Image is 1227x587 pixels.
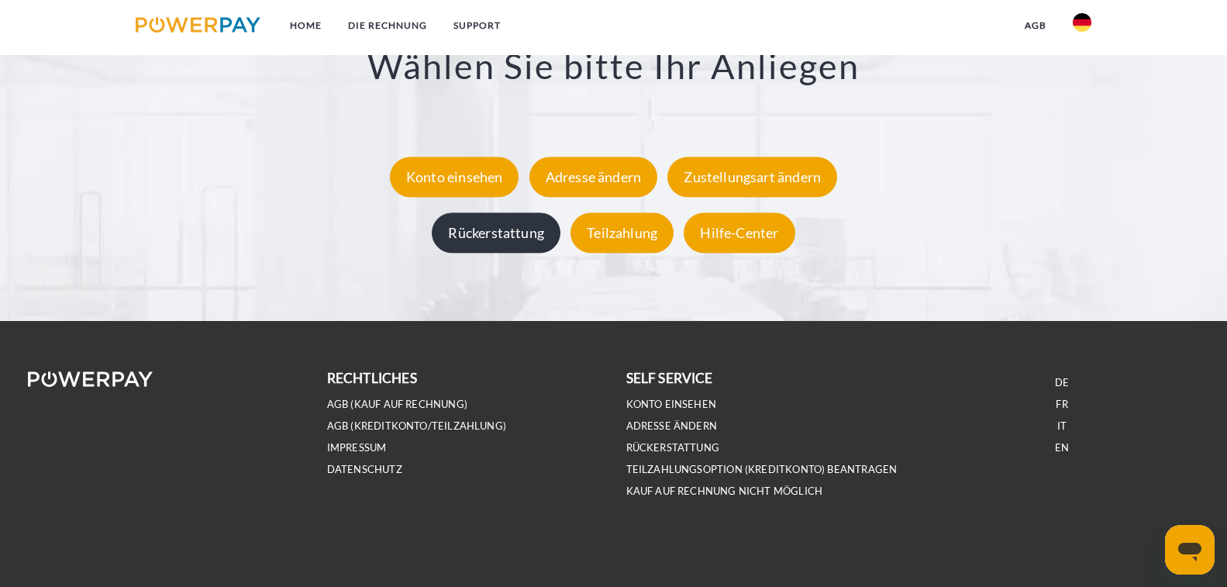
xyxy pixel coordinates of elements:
[1165,525,1215,575] iframe: Schaltfläche zum Öffnen des Messaging-Fensters
[327,463,402,476] a: DATENSCHUTZ
[626,463,898,476] a: Teilzahlungsoption (KREDITKONTO) beantragen
[327,398,467,411] a: AGB (Kauf auf Rechnung)
[667,157,837,198] div: Zustellungsart ändern
[663,169,841,186] a: Zustellungsart ändern
[684,213,794,254] div: Hilfe-Center
[327,441,387,454] a: IMPRESSUM
[432,213,560,254] div: Rückerstattung
[1057,420,1067,433] a: IT
[327,420,506,433] a: AGB (Kreditkonto/Teilzahlung)
[680,225,798,242] a: Hilfe-Center
[428,225,564,242] a: Rückerstattung
[386,169,523,186] a: Konto einsehen
[1012,12,1060,40] a: agb
[28,371,153,387] img: logo-powerpay-white.svg
[327,370,417,386] b: rechtliches
[626,441,720,454] a: Rückerstattung
[390,157,519,198] div: Konto einsehen
[529,157,658,198] div: Adresse ändern
[626,485,823,498] a: Kauf auf Rechnung nicht möglich
[526,169,662,186] a: Adresse ändern
[626,420,718,433] a: Adresse ändern
[136,17,260,33] img: logo-powerpay.svg
[626,370,713,386] b: self service
[1055,441,1069,454] a: EN
[1073,13,1091,32] img: de
[1056,398,1067,411] a: FR
[277,12,335,40] a: Home
[335,12,440,40] a: DIE RECHNUNG
[626,398,717,411] a: Konto einsehen
[567,225,677,242] a: Teilzahlung
[440,12,514,40] a: SUPPORT
[570,213,674,254] div: Teilzahlung
[1055,376,1069,389] a: DE
[81,44,1146,88] h3: Wählen Sie bitte Ihr Anliegen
